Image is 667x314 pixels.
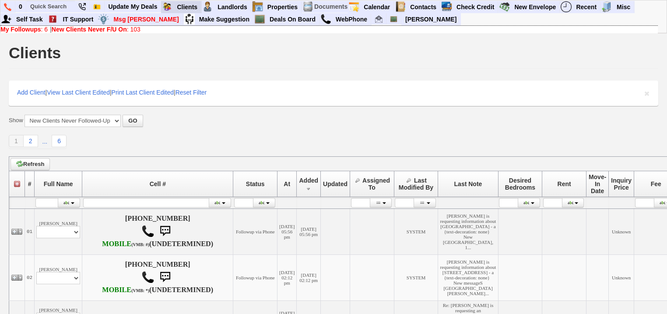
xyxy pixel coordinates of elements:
div: | | | [9,81,658,106]
span: Fee [651,180,661,187]
td: 01 [25,208,35,254]
img: myadd.png [1,14,12,25]
img: docs.png [302,1,313,12]
a: Msg [PERSON_NAME] [110,14,183,25]
a: Update My Deals [105,1,161,12]
span: Assigned To [362,177,390,191]
img: call.png [320,14,331,25]
a: Contacts [407,1,440,13]
th: # [25,171,35,197]
h4: [PHONE_NUMBER] (UNDETERMINED) [84,215,231,249]
td: [PERSON_NAME] is requesting information about [GEOGRAPHIC_DATA] - a {text-decoration: none} New [... [438,208,498,254]
a: Make Suggestion [196,14,253,25]
td: [PERSON_NAME] is requesting information about [STREET_ADDRESS] - a {text-decoration: none} New me... [438,254,498,300]
h1: Clients [9,45,61,61]
a: Recent [572,1,600,13]
img: Bookmark.png [93,3,101,11]
img: chalkboard.png [254,14,265,25]
a: 0 [15,1,26,12]
img: officebldg.png [601,1,612,12]
img: money.png [98,14,109,25]
a: IT Support [59,14,97,25]
span: Last Modified By [399,177,433,191]
font: (VMB: #) [131,242,149,247]
a: WebPhone [332,14,371,25]
a: 6 [52,135,67,147]
a: Reset Filter [176,89,207,96]
img: sms.png [156,268,174,286]
td: [PERSON_NAME] [35,208,82,254]
img: su2.jpg [184,14,195,25]
a: Landlords [214,1,251,13]
img: phone.png [4,3,11,11]
span: Full Name [44,180,73,187]
span: Last Note [454,180,482,187]
a: View Last Client Edited [47,89,110,96]
td: Followup via Phone [233,254,277,300]
td: [DATE] 02:12 pm [277,254,297,300]
td: [DATE] 05:56 pm [297,208,321,254]
a: Add Client [17,89,46,96]
span: Cell # [150,180,166,187]
label: Show [9,116,23,124]
a: Misc [613,1,634,13]
img: phone22.png [78,3,86,11]
b: Verizon Wireless [102,286,149,294]
td: SYSTEM [394,254,438,300]
img: call.png [141,225,154,238]
td: Unknown [609,254,634,300]
span: Added [299,177,318,184]
a: 2 [24,135,38,147]
a: Properties [264,1,302,13]
img: appt_icon.png [348,1,359,12]
font: MOBILE [102,240,131,248]
span: Status [246,180,265,187]
a: Print Last Client Edited [112,89,174,96]
b: New Clients Never F/U On [52,26,127,33]
td: Documents [314,1,348,13]
span: Move-In Date [589,173,606,194]
td: SYSTEM [394,208,438,254]
a: Calendar [360,1,394,13]
img: call.png [141,271,154,284]
a: My Followups: 6 [0,26,48,33]
img: help2.png [47,14,58,25]
img: gmoney.png [499,1,510,12]
img: sms.png [156,222,174,240]
td: [DATE] 05:56 pm [277,208,297,254]
td: [DATE] 02:12 pm [297,254,321,300]
a: New Clients Never F/U On: 103 [52,26,140,33]
td: Unknown [609,208,634,254]
font: Msg [PERSON_NAME] [113,16,179,23]
img: properties.png [252,1,263,12]
a: Refresh [11,158,50,170]
input: Quick Search [27,1,75,12]
img: landlord.png [202,1,213,12]
span: At [284,180,290,187]
button: GO [123,115,143,127]
a: Self Task [13,14,46,25]
td: 02 [25,254,35,300]
font: (VMB: *) [131,288,149,293]
span: Updated [323,180,348,187]
img: recent.png [561,1,572,12]
td: [PERSON_NAME] [35,254,82,300]
a: Clients [173,1,201,13]
span: Desired Bedrooms [505,177,535,191]
font: MOBILE [102,286,131,294]
td: Followup via Phone [233,208,277,254]
a: Deals On Board [266,14,319,25]
b: My Followups [0,26,41,33]
h4: [PHONE_NUMBER] (UNDETERMINED) [84,261,231,295]
b: AT&T Wireless [102,240,149,248]
a: ... [38,136,52,147]
img: Renata@HomeSweetHomeProperties.com [375,15,383,23]
img: chalkboard.png [390,15,397,23]
a: Check Credit [453,1,498,13]
a: 1 [9,135,24,147]
a: [PERSON_NAME] [402,14,460,25]
img: clients.png [161,1,172,12]
img: contact.png [395,1,406,12]
a: New Envelope [511,1,560,13]
span: Rent [558,180,571,187]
